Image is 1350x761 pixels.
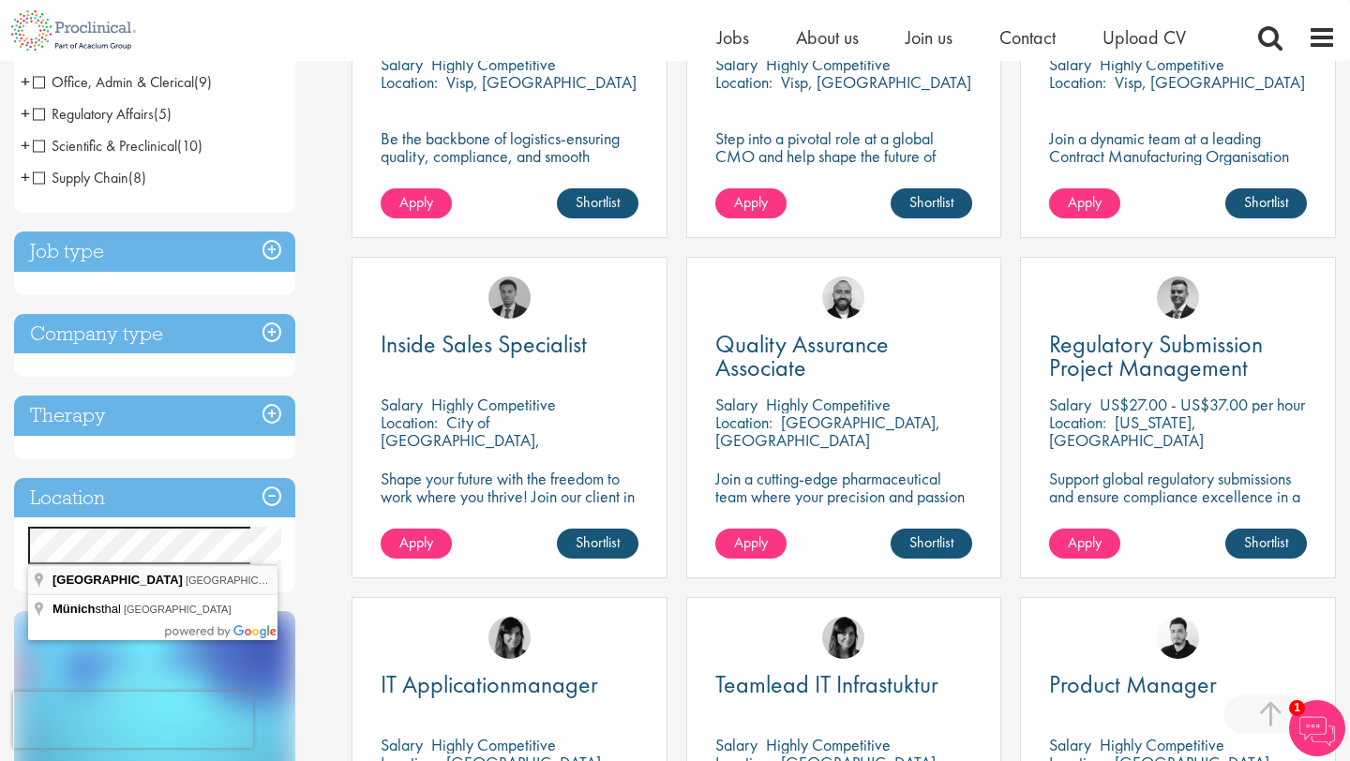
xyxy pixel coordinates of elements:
[33,136,202,156] span: Scientific & Preclinical
[766,53,891,75] p: Highly Competitive
[124,604,232,615] span: [GEOGRAPHIC_DATA]
[1049,673,1307,696] a: Product Manager
[715,734,757,755] span: Salary
[1049,71,1106,93] span: Location:
[557,188,638,218] a: Shortlist
[1049,333,1307,380] a: Regulatory Submission Project Management
[33,72,212,92] span: Office, Admin & Clerical
[14,231,295,272] h3: Job type
[715,673,973,696] a: Teamlead IT Infrastuktur
[14,395,295,436] h3: Therapy
[52,602,96,616] span: Münich
[381,529,452,559] a: Apply
[381,411,540,469] p: City of [GEOGRAPHIC_DATA], [GEOGRAPHIC_DATA]
[488,276,531,319] img: Carl Gbolade
[21,131,30,159] span: +
[381,470,638,541] p: Shape your future with the freedom to work where you thrive! Join our client in this fully remote...
[381,734,423,755] span: Salary
[1100,53,1224,75] p: Highly Competitive
[1049,129,1307,218] p: Join a dynamic team at a leading Contract Manufacturing Organisation (CMO) and contribute to grou...
[1049,470,1307,523] p: Support global regulatory submissions and ensure compliance excellence in a dynamic project manag...
[1049,188,1120,218] a: Apply
[1049,529,1120,559] a: Apply
[1157,617,1199,659] a: Anderson Maldonado
[796,25,859,50] a: About us
[891,529,972,559] a: Shortlist
[1049,734,1091,755] span: Salary
[1049,328,1263,383] span: Regulatory Submission Project Management
[1068,532,1102,552] span: Apply
[14,314,295,354] div: Company type
[891,188,972,218] a: Shortlist
[1068,192,1102,212] span: Apply
[14,478,295,518] h3: Location
[1225,188,1307,218] a: Shortlist
[154,104,172,124] span: (5)
[715,668,938,700] span: Teamlead IT Infrastuktur
[381,188,452,218] a: Apply
[52,573,183,587] span: [GEOGRAPHIC_DATA]
[399,532,433,552] span: Apply
[381,129,638,183] p: Be the backbone of logistics-ensuring quality, compliance, and smooth operations in a dynamic env...
[715,53,757,75] span: Salary
[1049,53,1091,75] span: Salary
[781,71,971,93] p: Visp, [GEOGRAPHIC_DATA]
[381,411,438,433] span: Location:
[715,71,772,93] span: Location:
[381,394,423,415] span: Salary
[186,574,293,586] span: [GEOGRAPHIC_DATA]
[734,532,768,552] span: Apply
[33,104,172,124] span: Regulatory Affairs
[21,163,30,191] span: +
[381,53,423,75] span: Salary
[33,168,146,187] span: Supply Chain
[431,734,556,755] p: Highly Competitive
[1100,734,1224,755] p: Highly Competitive
[822,276,864,319] img: Jordan Kiely
[1289,700,1345,756] img: Chatbot
[194,72,212,92] span: (9)
[715,333,973,380] a: Quality Assurance Associate
[1225,529,1307,559] a: Shortlist
[715,529,787,559] a: Apply
[766,734,891,755] p: Highly Competitive
[715,129,973,183] p: Step into a pivotal role at a global CMO and help shape the future of healthcare.
[906,25,952,50] a: Join us
[13,692,253,748] iframe: reCAPTCHA
[128,168,146,187] span: (8)
[21,99,30,127] span: +
[446,71,637,93] p: Visp, [GEOGRAPHIC_DATA]
[822,617,864,659] img: Tesnim Chagklil
[52,602,124,616] span: sthal
[381,328,587,360] span: Inside Sales Specialist
[488,617,531,659] img: Tesnim Chagklil
[999,25,1056,50] a: Contact
[717,25,749,50] a: Jobs
[715,328,889,383] span: Quality Assurance Associate
[381,673,638,696] a: IT Applicationmanager
[715,411,772,433] span: Location:
[1049,411,1204,451] p: [US_STATE], [GEOGRAPHIC_DATA]
[1049,668,1217,700] span: Product Manager
[431,53,556,75] p: Highly Competitive
[1102,25,1186,50] a: Upload CV
[1049,394,1091,415] span: Salary
[381,71,438,93] span: Location:
[1157,276,1199,319] img: Alex Bill
[715,394,757,415] span: Salary
[381,333,638,356] a: Inside Sales Specialist
[715,470,973,541] p: Join a cutting-edge pharmaceutical team where your precision and passion for quality will help sh...
[715,188,787,218] a: Apply
[33,104,154,124] span: Regulatory Affairs
[399,192,433,212] span: Apply
[715,411,940,451] p: [GEOGRAPHIC_DATA], [GEOGRAPHIC_DATA]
